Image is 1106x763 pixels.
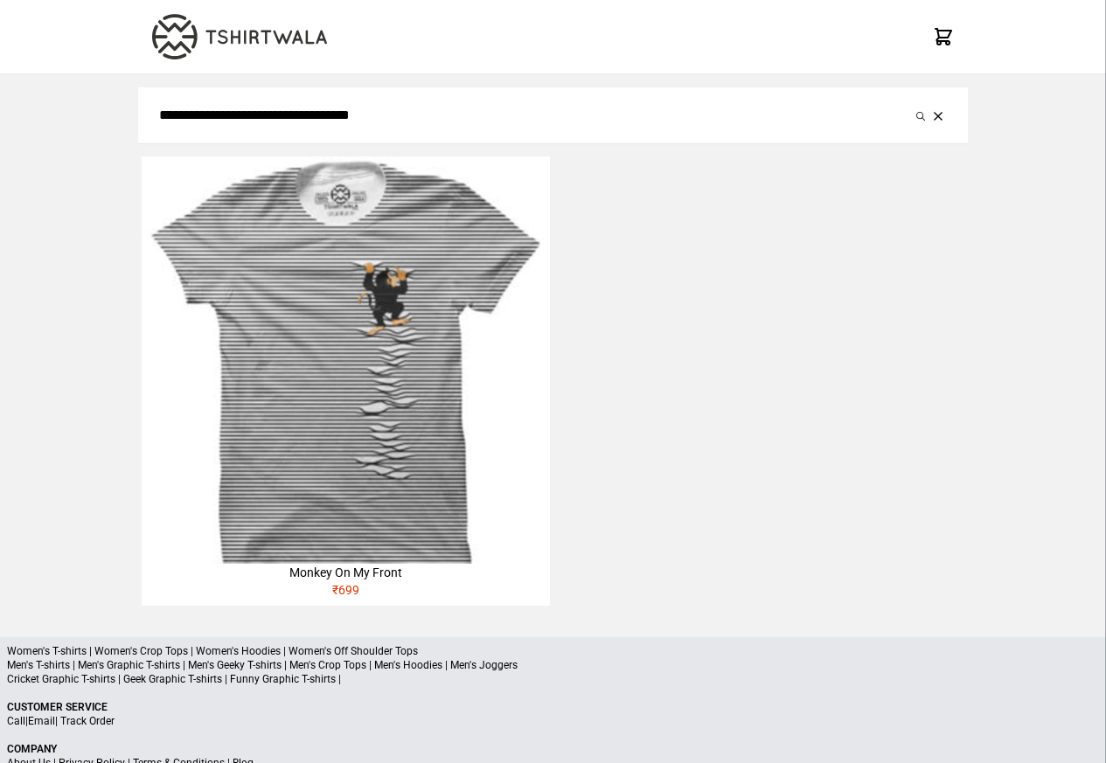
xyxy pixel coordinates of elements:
[152,14,327,59] img: TW-LOGO-400-104.png
[7,672,1099,686] p: Cricket Graphic T-shirts | Geek Graphic T-shirts | Funny Graphic T-shirts |
[7,715,25,727] a: Call
[7,700,1099,714] p: Customer Service
[7,658,1099,672] p: Men's T-shirts | Men's Graphic T-shirts | Men's Geeky T-shirts | Men's Crop Tops | Men's Hoodies ...
[142,156,549,606] a: Monkey On My Front₹699
[28,715,55,727] a: Email
[60,715,115,727] a: Track Order
[7,742,1099,756] p: Company
[912,105,929,126] button: Submit your search query.
[7,644,1099,658] p: Women's T-shirts | Women's Crop Tops | Women's Hoodies | Women's Off Shoulder Tops
[142,564,549,581] div: Monkey On My Front
[142,581,549,606] div: ₹ 699
[7,714,1099,728] p: | |
[929,105,947,126] button: Clear the search query.
[142,156,549,564] img: monkey-climbing-320x320.jpg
